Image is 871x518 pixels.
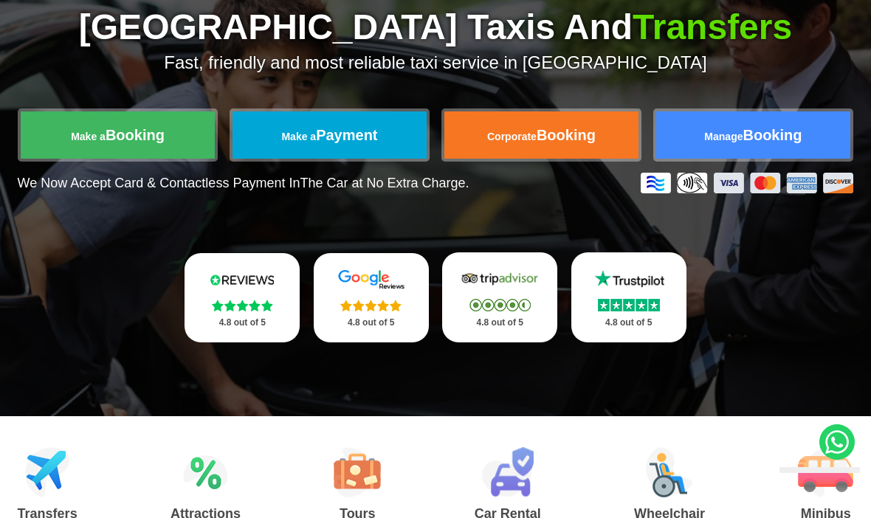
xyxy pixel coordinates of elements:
[25,447,70,497] img: Airport Transfers
[21,111,216,159] a: Make aBooking
[330,269,413,290] img: Google
[774,467,860,507] iframe: chat widget
[334,447,381,497] img: Tours
[481,447,534,497] img: Car Rental
[458,314,541,332] p: 4.8 out of 5
[183,447,228,497] img: Attractions
[71,131,106,142] span: Make a
[588,269,670,289] img: Trustpilot
[704,131,743,142] span: Manage
[571,252,686,342] a: Trustpilot Stars 4.8 out of 5
[185,253,300,342] a: Reviews.io Stars 4.8 out of 5
[646,447,693,497] img: Wheelchair
[314,253,429,342] a: Google Stars 4.8 out of 5
[487,131,537,142] span: Corporate
[444,111,639,159] a: CorporateBooking
[281,131,316,142] span: Make a
[340,300,402,311] img: Stars
[641,173,853,193] img: Credit And Debit Cards
[458,269,541,289] img: Tripadvisor
[656,111,851,159] a: ManageBooking
[469,299,531,311] img: Stars
[588,314,670,332] p: 4.8 out of 5
[212,300,273,311] img: Stars
[798,447,853,497] img: Minibus
[330,314,413,332] p: 4.8 out of 5
[442,252,557,342] a: Tripadvisor Stars 4.8 out of 5
[598,299,660,311] img: Stars
[18,176,469,191] p: We Now Accept Card & Contactless Payment In
[633,7,792,46] span: Transfers
[233,111,427,159] a: Make aPayment
[300,176,469,190] span: The Car at No Extra Charge.
[201,269,283,290] img: Reviews.io
[18,52,854,73] p: Fast, friendly and most reliable taxi service in [GEOGRAPHIC_DATA]
[18,10,854,45] h1: [GEOGRAPHIC_DATA] Taxis And
[201,314,283,332] p: 4.8 out of 5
